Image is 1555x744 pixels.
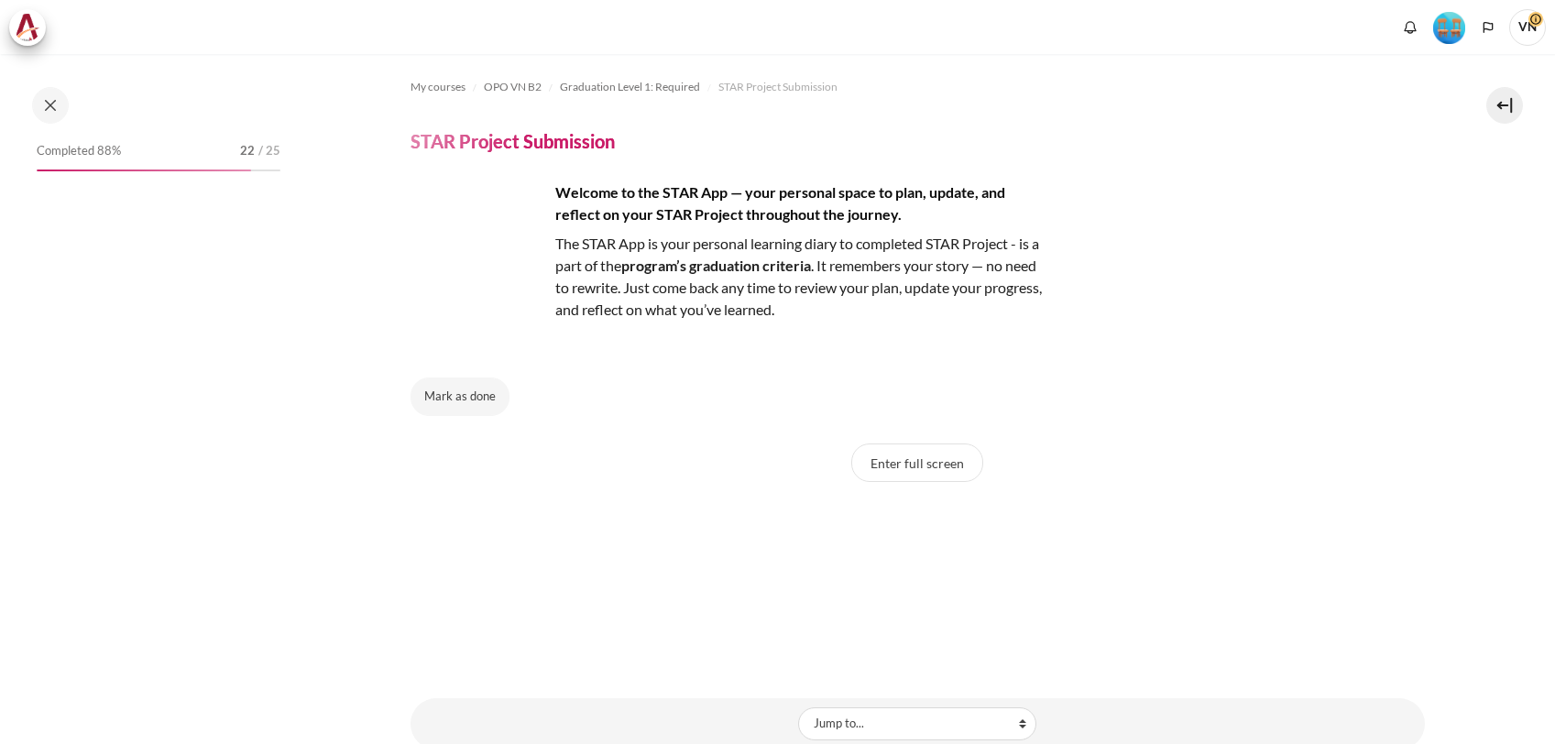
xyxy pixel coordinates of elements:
div: Show notification window with no new notifications [1396,14,1424,41]
strong: program’s graduation criteria [621,257,811,274]
iframe: STAR Project Submission [780,500,1055,638]
p: The STAR App is your personal learning diary to completed STAR Project - is a part of the . It re... [411,233,1052,321]
a: STAR Project Submission [718,76,838,98]
a: User menu [1509,9,1546,46]
nav: Navigation bar [411,72,1425,102]
div: Level #4 [1433,10,1465,44]
div: 88% [37,170,251,171]
img: Architeck [15,14,40,41]
span: OPO VN B2 [484,79,542,95]
a: My courses [411,76,465,98]
h4: Welcome to the STAR App — your personal space to plan, update, and reflect on your STAR Project t... [411,181,1052,225]
button: Languages [1474,14,1502,41]
a: Graduation Level 1: Required [560,76,700,98]
h4: STAR Project Submission [411,129,615,153]
span: 22 [240,142,255,160]
a: OPO VN B2 [484,76,542,98]
span: STAR Project Submission [718,79,838,95]
span: VN [1509,9,1546,46]
span: Completed 88% [37,142,121,160]
a: Architeck Architeck [9,9,55,46]
span: My courses [411,79,465,95]
button: Enter full screen [851,443,983,482]
span: Graduation Level 1: Required [560,79,700,95]
img: yuki [411,181,548,319]
a: Level #4 [1426,10,1473,44]
img: Level #4 [1433,12,1465,44]
span: / 25 [258,142,280,160]
button: Mark STAR Project Submission as done [411,377,509,416]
